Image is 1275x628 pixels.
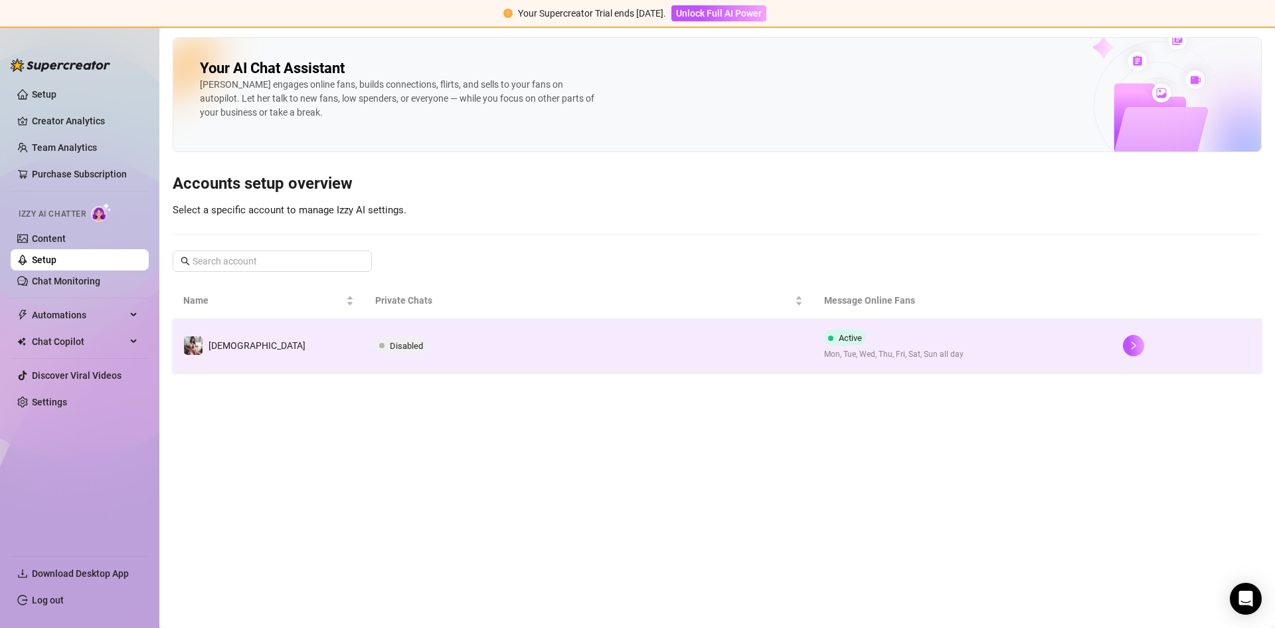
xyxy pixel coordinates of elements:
span: Your Supercreator Trial ends [DATE]. [518,8,666,19]
a: Log out [32,595,64,605]
span: Unlock Full AI Power [676,8,762,19]
button: Unlock Full AI Power [671,5,766,21]
a: Unlock Full AI Power [671,8,766,19]
a: Chat Monitoring [32,276,100,286]
th: Private Chats [365,282,813,319]
span: Izzy AI Chatter [19,208,86,221]
a: Content [32,233,66,244]
a: Discover Viral Videos [32,370,122,381]
span: Automations [32,304,126,326]
img: ai-chatter-content-library-cLFOSyPT.png [1055,16,1261,152]
div: [PERSON_NAME] engages online fans, builds connections, flirts, and sells to your fans on autopilo... [200,78,598,120]
img: AI Chatter [91,203,112,222]
span: Download Desktop App [32,568,129,579]
span: Select a specific account to manage Izzy AI settings. [173,204,406,216]
div: Open Intercom Messenger [1230,583,1262,615]
a: Purchase Subscription [32,163,138,185]
h2: Your AI Chat Assistant [200,59,345,78]
a: Setup [32,89,56,100]
input: Search account [193,254,353,268]
th: Name [173,282,365,319]
span: Disabled [390,341,423,351]
span: right [1129,341,1138,350]
span: search [181,257,190,266]
span: Active [839,333,862,343]
th: Message Online Fans [813,282,1112,319]
span: [DEMOGRAPHIC_DATA] [209,340,305,351]
span: Name [183,293,343,308]
button: right [1123,335,1144,356]
h3: Accounts setup overview [173,173,1262,195]
span: download [17,568,28,579]
img: Chat Copilot [17,337,26,346]
a: Team Analytics [32,142,97,153]
span: Chat Copilot [32,331,126,352]
a: Creator Analytics [32,110,138,132]
a: Settings [32,397,67,407]
img: Lunita [184,336,203,355]
span: Mon, Tue, Wed, Thu, Fri, Sat, Sun all day [824,348,964,361]
a: Setup [32,255,56,265]
span: exclamation-circle [503,9,513,18]
img: logo-BBDzfeDw.svg [11,58,110,72]
span: thunderbolt [17,310,28,320]
span: Private Chats [375,293,792,308]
